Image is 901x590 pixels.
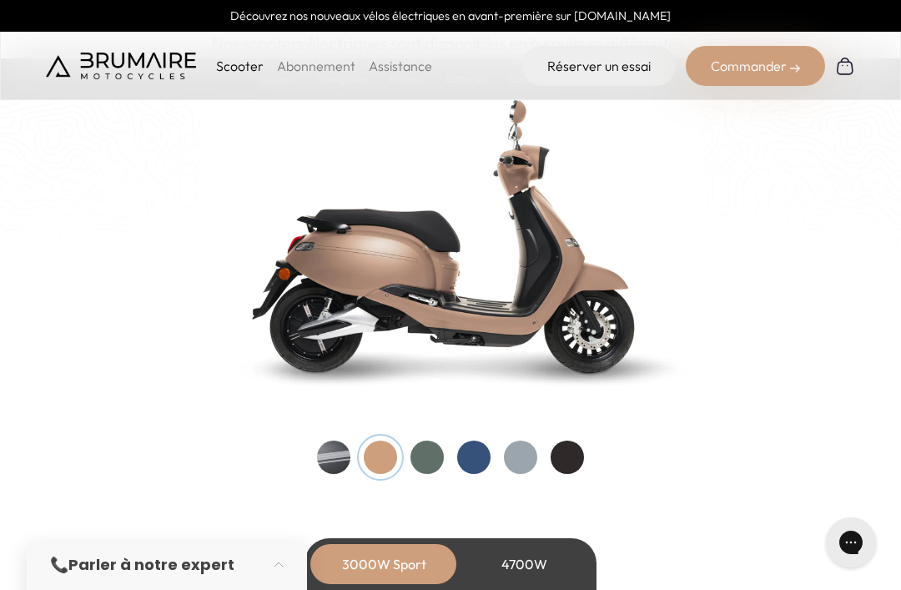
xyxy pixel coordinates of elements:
a: Réserver un essai [522,46,676,86]
img: Brumaire Motocycles [46,53,196,79]
div: 3000W Sport [317,544,450,584]
p: Scooter [216,56,264,76]
a: Assistance [369,58,432,74]
div: 4700W [457,544,591,584]
a: Abonnement [277,58,355,74]
div: Commander [686,46,825,86]
iframe: Gorgias live chat messenger [818,512,884,573]
img: Panier [835,56,855,76]
img: right-arrow-2.png [790,63,800,73]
